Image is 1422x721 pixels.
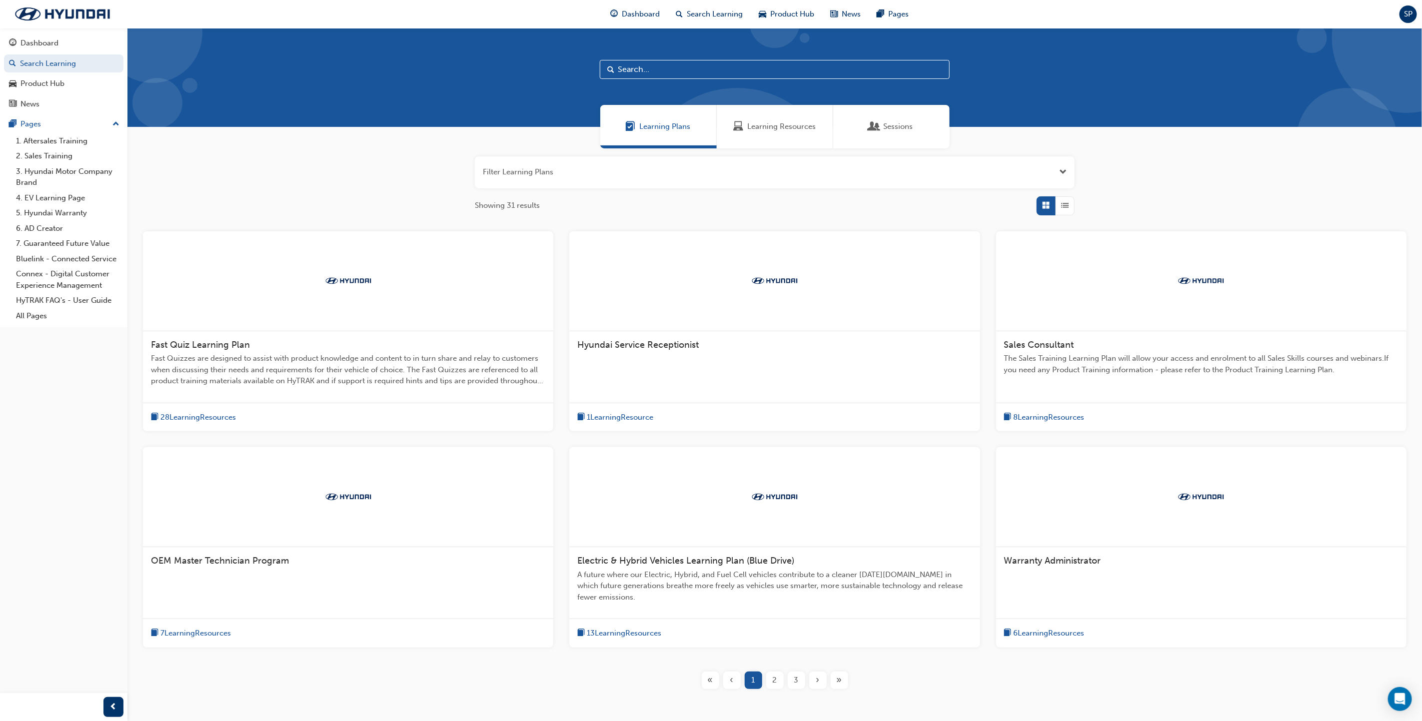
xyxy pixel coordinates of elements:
[668,4,751,24] a: search-iconSearch Learning
[1174,492,1229,502] img: Trak
[12,236,123,251] a: 7. Guaranteed Future Value
[4,95,123,113] a: News
[831,8,838,20] span: news-icon
[829,672,850,689] button: Last page
[143,231,553,432] a: TrakFast Quiz Learning PlanFast Quizzes are designed to assist with product knowledge and content...
[743,672,764,689] button: Page 1
[1004,627,1085,640] button: book-icon6LearningResources
[4,54,123,73] a: Search Learning
[733,121,743,132] span: Learning Resources
[1004,627,1012,640] span: book-icon
[1004,411,1012,424] span: book-icon
[12,221,123,236] a: 6. AD Creator
[151,411,158,424] span: book-icon
[160,628,231,639] span: 7 Learning Resources
[4,74,123,93] a: Product Hub
[877,8,885,20] span: pages-icon
[747,276,802,286] img: Trak
[771,8,815,20] span: Product Hub
[12,266,123,293] a: Connex - Digital Customer Experience Management
[794,675,799,686] span: 3
[1004,339,1074,350] span: Sales Consultant
[747,121,816,132] span: Learning Resources
[816,675,820,686] span: ›
[4,32,123,115] button: DashboardSearch LearningProduct HubNews
[823,4,869,24] a: news-iconNews
[1174,276,1229,286] img: Trak
[676,8,683,20] span: search-icon
[889,8,909,20] span: Pages
[20,37,58,49] div: Dashboard
[587,412,653,423] span: 1 Learning Resource
[151,627,158,640] span: book-icon
[751,4,823,24] a: car-iconProduct Hub
[600,60,950,79] input: Search...
[747,492,802,502] img: Trak
[20,78,64,89] div: Product Hub
[587,628,661,639] span: 13 Learning Resources
[996,447,1407,648] a: TrakWarranty Administratorbook-icon6LearningResources
[9,120,16,129] span: pages-icon
[9,100,16,109] span: news-icon
[687,8,743,20] span: Search Learning
[151,353,545,387] span: Fast Quizzes are designed to assist with product knowledge and content to in turn share and relay...
[786,672,807,689] button: Page 3
[143,447,553,648] a: TrakOEM Master Technician Programbook-icon7LearningResources
[700,672,721,689] button: First page
[569,447,980,648] a: TrakElectric & Hybrid Vehicles Learning Plan (Blue Drive)A future where our Electric, Hybrid, and...
[9,59,16,68] span: search-icon
[1014,628,1085,639] span: 6 Learning Resources
[730,675,734,686] span: ‹
[12,251,123,267] a: Bluelink - Connected Service
[12,293,123,308] a: HyTRAK FAQ's - User Guide
[870,121,880,132] span: Sessions
[773,675,777,686] span: 2
[603,4,668,24] a: guage-iconDashboard
[996,231,1407,432] a: TrakSales ConsultantThe Sales Training Learning Plan will allow your access and enrolment to all ...
[577,569,972,603] span: A future where our Electric, Hybrid, and Fuel Cell vehicles contribute to a cleaner [DATE][DOMAIN...
[752,675,755,686] span: 1
[577,627,585,640] span: book-icon
[884,121,913,132] span: Sessions
[607,64,614,75] span: Search
[721,672,743,689] button: Previous page
[12,308,123,324] a: All Pages
[1004,555,1101,566] span: Warranty Administrator
[4,115,123,133] button: Pages
[151,339,250,350] span: Fast Quiz Learning Plan
[569,231,980,432] a: TrakHyundai Service Receptionistbook-icon1LearningResource
[842,8,861,20] span: News
[577,339,699,350] span: Hyundai Service Receptionist
[1059,166,1067,178] button: Open the filter
[1043,200,1050,211] span: Grid
[764,672,786,689] button: Page 2
[475,200,540,211] span: Showing 31 results
[577,411,585,424] span: book-icon
[577,555,794,566] span: Electric & Hybrid Vehicles Learning Plan (Blue Drive)
[1014,412,1085,423] span: 8 Learning Resources
[160,412,236,423] span: 28 Learning Resources
[717,105,833,148] a: Learning ResourcesLearning Resources
[20,118,41,130] div: Pages
[151,555,289,566] span: OEM Master Technician Program
[112,118,119,131] span: up-icon
[622,8,660,20] span: Dashboard
[1388,687,1412,711] div: Open Intercom Messenger
[20,98,39,110] div: News
[151,411,236,424] button: book-icon28LearningResources
[640,121,691,132] span: Learning Plans
[708,675,713,686] span: «
[110,701,117,714] span: prev-icon
[321,492,376,502] img: Trak
[12,133,123,149] a: 1. Aftersales Training
[12,205,123,221] a: 5. Hyundai Warranty
[837,675,842,686] span: »
[577,411,653,424] button: book-icon1LearningResource
[577,627,661,640] button: book-icon13LearningResources
[869,4,917,24] a: pages-iconPages
[151,627,231,640] button: book-icon7LearningResources
[12,190,123,206] a: 4. EV Learning Page
[807,672,829,689] button: Next page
